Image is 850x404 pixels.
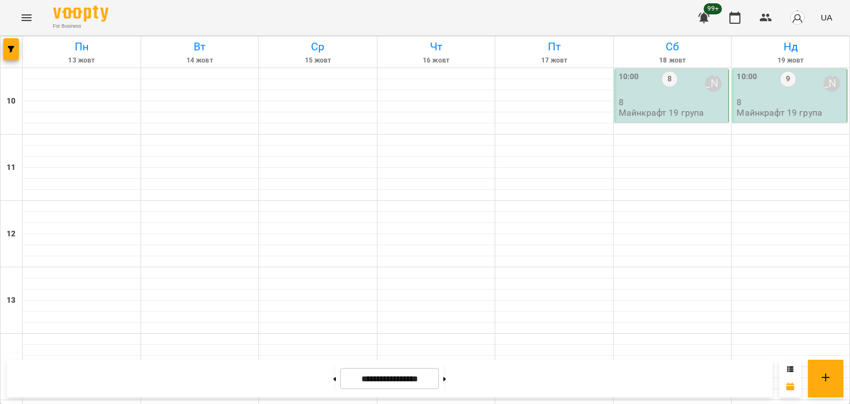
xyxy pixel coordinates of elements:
[661,71,678,87] label: 8
[143,38,257,55] h6: Вт
[816,7,837,28] button: UA
[821,12,832,23] span: UA
[619,108,704,117] p: Майнкрафт 19 група
[24,38,139,55] h6: Пн
[379,38,494,55] h6: Чт
[53,23,108,30] span: For Business
[733,55,848,66] h6: 19 жовт
[7,294,15,307] h6: 13
[53,6,108,22] img: Voopty Logo
[790,10,805,25] img: avatar_s.png
[24,55,139,66] h6: 13 жовт
[497,55,611,66] h6: 17 жовт
[143,55,257,66] h6: 14 жовт
[823,75,840,92] div: Віталій Кадуха
[13,4,40,31] button: Menu
[7,228,15,240] h6: 12
[705,75,722,92] div: Віталій Кадуха
[615,55,730,66] h6: 18 жовт
[619,71,639,83] label: 10:00
[737,97,844,107] p: 8
[497,38,611,55] h6: Пт
[261,38,375,55] h6: Ср
[780,71,796,87] label: 9
[737,108,822,117] p: Майнкрафт 19 група
[7,95,15,107] h6: 10
[379,55,494,66] h6: 16 жовт
[7,162,15,174] h6: 11
[733,38,848,55] h6: Нд
[704,3,722,14] span: 99+
[619,97,727,107] p: 8
[261,55,375,66] h6: 15 жовт
[737,71,757,83] label: 10:00
[615,38,730,55] h6: Сб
